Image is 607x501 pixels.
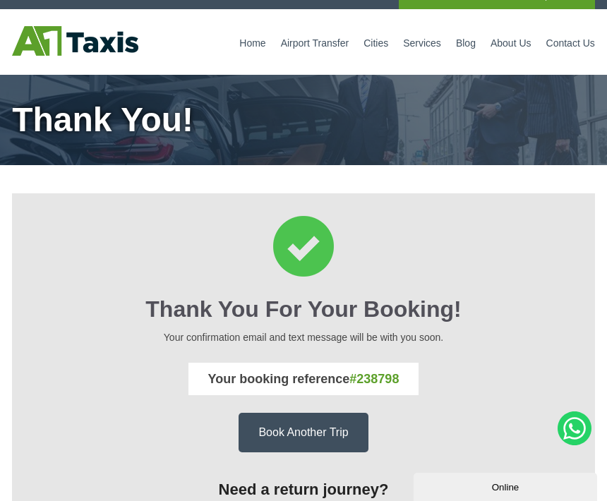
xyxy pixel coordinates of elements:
a: Contact Us [546,37,595,49]
a: Services [403,37,441,49]
h1: Thank You! [12,103,595,137]
span: #238798 [349,372,399,386]
iframe: chat widget [414,470,600,501]
a: Cities [363,37,388,49]
a: Blog [456,37,476,49]
img: A1 Taxis St Albans LTD [12,26,138,56]
p: Your confirmation email and text message will be with you soon. [32,330,575,345]
a: About Us [491,37,531,49]
a: Home [239,37,265,49]
a: Airport Transfer [281,37,349,49]
img: Thank You for your booking Icon [273,216,334,277]
h2: Thank You for your booking! [32,296,575,322]
a: Book Another Trip [239,413,368,452]
strong: Your booking reference [208,372,399,386]
h3: Need a return journey? [32,481,575,499]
